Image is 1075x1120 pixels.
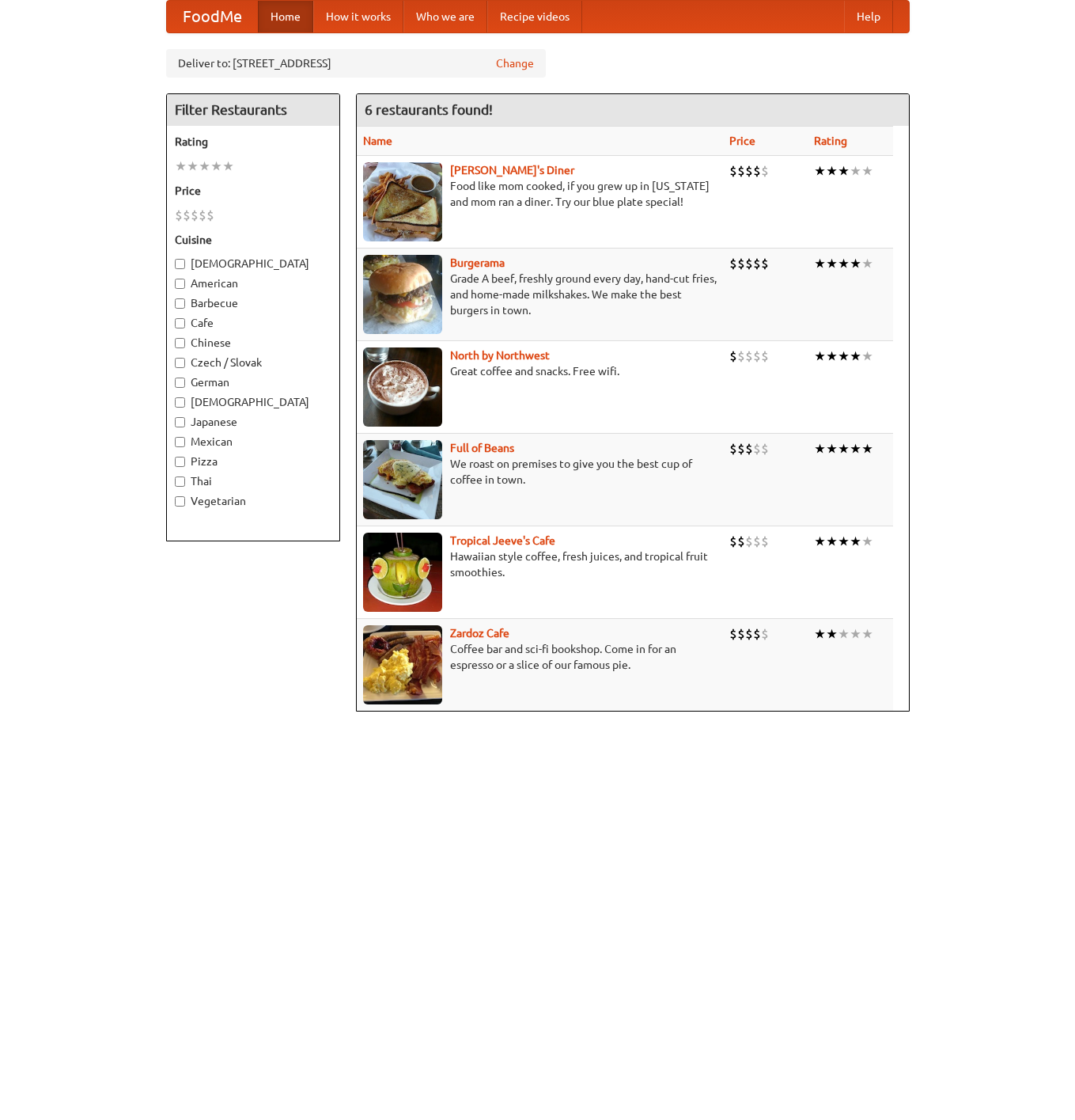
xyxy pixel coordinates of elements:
[737,625,745,643] li: $
[175,454,331,469] label: Pizza
[814,440,826,457] li: ★
[826,440,838,457] li: ★
[363,271,717,318] p: Grade A beef, freshly ground every day, hand-cut fries, and home-made milkshakes. We make the bes...
[761,347,769,365] li: $
[450,442,514,454] a: Full of Beans
[450,256,505,269] a: Burgerama
[222,158,234,175] li: ★
[175,183,331,199] h5: Price
[175,256,331,271] label: [DEMOGRAPHIC_DATA]
[175,378,185,388] input: German
[450,349,550,362] b: North by Northwest
[838,255,850,272] li: ★
[313,1,403,32] a: How it works
[761,440,769,457] li: $
[487,1,582,32] a: Recipe videos
[729,162,737,180] li: $
[175,457,185,467] input: Pizza
[175,315,331,331] label: Cafe
[838,162,850,180] li: ★
[761,255,769,272] li: $
[191,207,199,224] li: $
[850,255,861,272] li: ★
[175,358,185,368] input: Czech / Slovak
[175,134,331,150] h5: Rating
[175,414,331,430] label: Japanese
[175,417,185,427] input: Japanese
[363,347,442,427] img: north.jpg
[206,207,214,224] li: $
[753,625,761,643] li: $
[365,102,493,117] ng-pluralize: 6 restaurants found!
[729,135,755,147] a: Price
[826,255,838,272] li: ★
[753,347,761,365] li: $
[729,625,737,643] li: $
[363,625,442,704] img: zardoz.jpg
[729,533,737,550] li: $
[753,162,761,180] li: $
[175,232,331,248] h5: Cuisine
[175,158,187,175] li: ★
[175,496,185,507] input: Vegetarian
[167,1,258,32] a: FoodMe
[175,295,331,311] label: Barbecue
[175,473,331,489] label: Thai
[850,162,861,180] li: ★
[861,440,873,457] li: ★
[363,255,442,334] img: burgerama.jpg
[729,255,737,272] li: $
[175,397,185,408] input: [DEMOGRAPHIC_DATA]
[450,164,574,177] a: [PERSON_NAME]'s Diner
[814,533,826,550] li: ★
[363,162,442,241] img: sallys.jpg
[761,533,769,550] li: $
[850,440,861,457] li: ★
[850,347,861,365] li: ★
[850,625,861,643] li: ★
[729,347,737,365] li: $
[450,534,555,547] a: Tropical Jeeve's Cafe
[175,335,331,351] label: Chinese
[737,533,745,550] li: $
[183,207,191,224] li: $
[363,641,717,673] p: Coffee bar and sci-fi bookshop. Come in for an espresso or a slice of our famous pie.
[745,347,753,365] li: $
[363,533,442,612] img: jeeves.jpg
[175,259,185,269] input: [DEMOGRAPHIC_DATA]
[450,627,509,640] a: Zardoz Cafe
[737,440,745,457] li: $
[175,338,185,348] input: Chinese
[363,549,717,580] p: Hawaiian style coffee, fresh juices, and tropical fruit smoothies.
[729,440,737,457] li: $
[814,347,826,365] li: ★
[861,533,873,550] li: ★
[844,1,893,32] a: Help
[737,162,745,180] li: $
[753,533,761,550] li: $
[403,1,487,32] a: Who we are
[838,533,850,550] li: ★
[363,363,717,379] p: Great coffee and snacks. Free wifi.
[175,355,331,370] label: Czech / Slovak
[166,49,546,78] div: Deliver to: [STREET_ADDRESS]
[761,162,769,180] li: $
[826,162,838,180] li: ★
[167,94,339,126] h4: Filter Restaurants
[363,440,442,519] img: beans.jpg
[175,318,185,328] input: Cafe
[838,347,850,365] li: ★
[861,255,873,272] li: ★
[175,394,331,410] label: [DEMOGRAPHIC_DATA]
[814,135,847,147] a: Rating
[363,135,392,147] a: Name
[861,625,873,643] li: ★
[258,1,313,32] a: Home
[745,625,753,643] li: $
[745,440,753,457] li: $
[814,255,826,272] li: ★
